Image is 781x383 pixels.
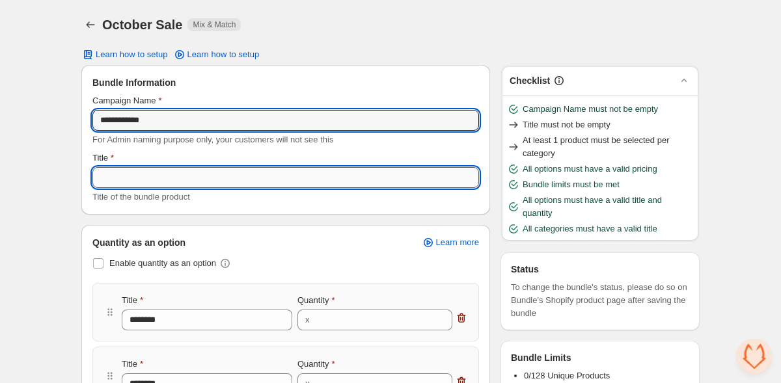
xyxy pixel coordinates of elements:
span: Quantity as an option [92,236,185,249]
button: Learn how to setup [74,46,176,64]
span: Learn how to setup [187,49,260,60]
label: Quantity [297,358,335,371]
h3: Bundle Limits [511,351,571,364]
span: Learn more [436,237,479,248]
span: Mix & Match [193,20,236,30]
label: Title [122,358,143,371]
a: Learn how to setup [165,46,267,64]
h1: October Sale [102,17,182,33]
h3: Status [511,263,539,276]
div: x [305,313,310,326]
span: All options must have a valid title and quantity [523,194,693,220]
div: Open chat [737,339,772,374]
span: To change the bundle's status, please do so on Bundle's Shopify product page after saving the bundle [511,281,689,320]
button: Back [81,16,100,34]
span: Learn how to setup [96,49,168,60]
span: For Admin naming purpose only, your customers will not see this [92,135,333,144]
label: Title [122,294,143,307]
span: Title must not be empty [523,118,610,131]
span: 0/128 Unique Products [524,371,610,380]
h3: Checklist [510,74,550,87]
span: Bundle limits must be met [523,178,620,191]
a: Learn more [414,233,487,252]
label: Campaign Name [92,94,162,107]
span: Campaign Name must not be empty [523,103,658,116]
span: Bundle Information [92,76,176,89]
label: Title [92,152,114,165]
span: All categories must have a valid title [523,222,657,235]
label: Quantity [297,294,335,307]
span: At least 1 product must be selected per category [523,134,693,160]
span: Enable quantity as an option [109,258,216,268]
span: All options must have a valid pricing [523,163,657,176]
span: Title of the bundle product [92,192,190,202]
